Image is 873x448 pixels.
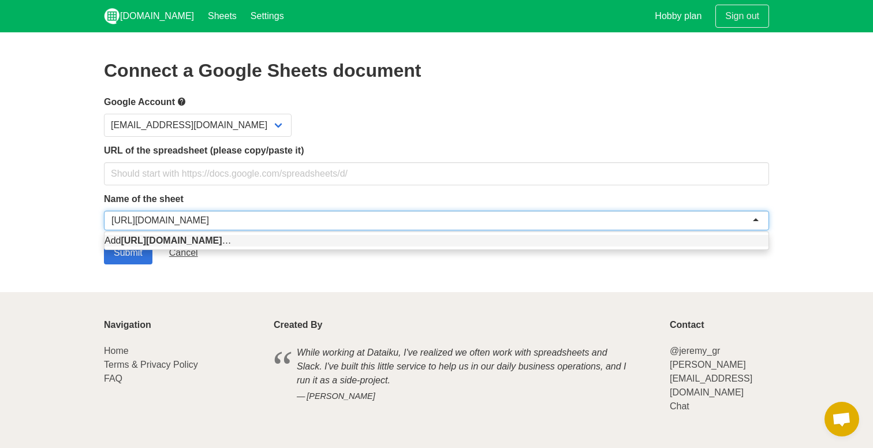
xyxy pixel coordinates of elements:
p: Created By [274,320,656,330]
a: FAQ [104,374,122,383]
a: Sign out [715,5,769,28]
strong: [URL][DOMAIN_NAME] [121,236,222,245]
div: Add … [105,235,768,247]
a: Open chat [824,402,859,436]
h2: Connect a Google Sheets document [104,60,769,81]
a: Home [104,346,129,356]
label: Name of the sheet [104,192,769,206]
input: Submit [104,241,152,264]
label: Google Account [104,95,769,109]
a: Chat [670,401,689,411]
cite: [PERSON_NAME] [297,390,633,403]
p: Contact [670,320,769,330]
input: Should start with https://docs.google.com/spreadsheets/d/ [104,162,769,185]
a: Cancel [159,241,208,264]
a: Terms & Privacy Policy [104,360,198,369]
label: URL of the spreadsheet (please copy/paste it) [104,144,769,158]
a: @jeremy_gr [670,346,720,356]
p: Navigation [104,320,260,330]
img: logo_v2_white.png [104,8,120,24]
blockquote: While working at Dataiku, I've realized we often work with spreadsheets and Slack. I've built thi... [274,344,656,405]
a: [PERSON_NAME][EMAIL_ADDRESS][DOMAIN_NAME] [670,360,752,397]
